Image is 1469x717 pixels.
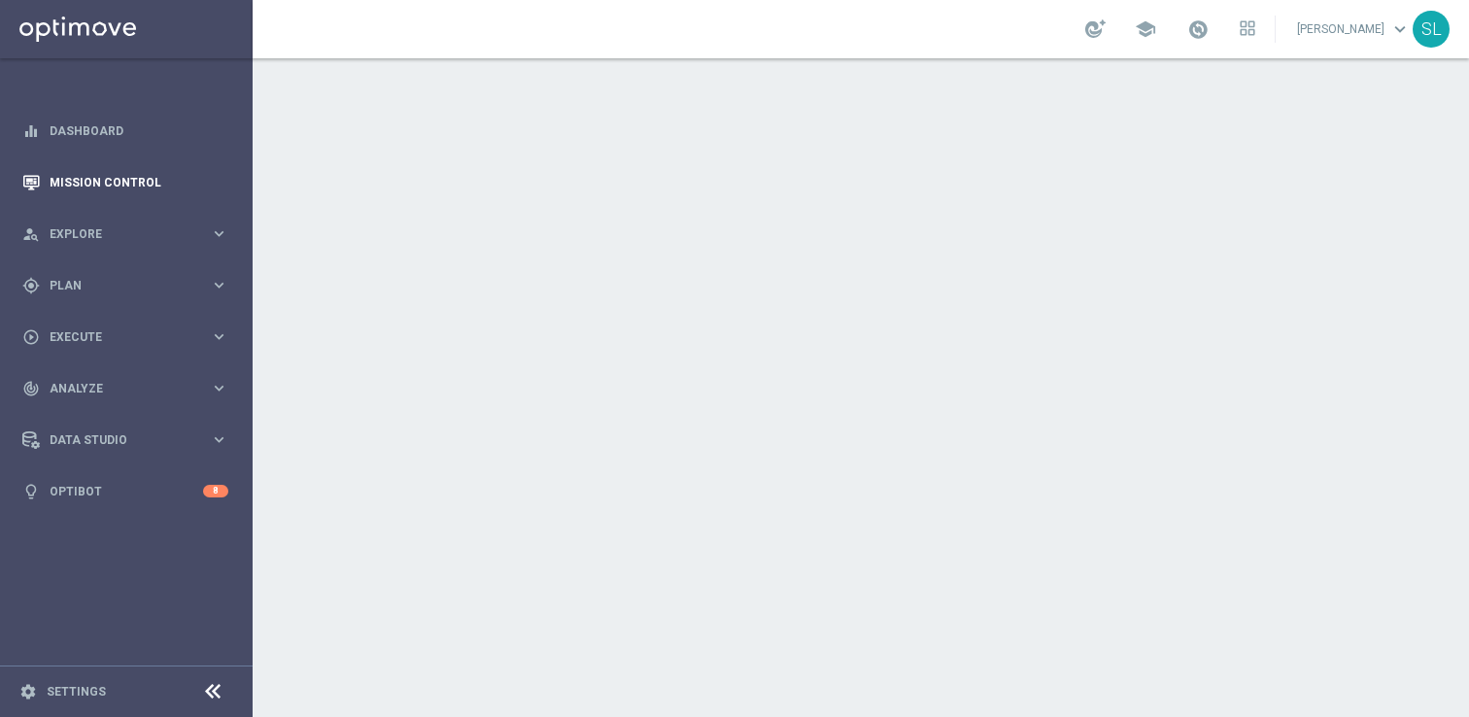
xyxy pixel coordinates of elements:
i: lightbulb [22,483,40,500]
div: SL [1413,11,1450,48]
i: keyboard_arrow_right [210,430,228,449]
span: Explore [50,228,210,240]
div: Execute [22,328,210,346]
button: Data Studio keyboard_arrow_right [21,432,229,448]
button: gps_fixed Plan keyboard_arrow_right [21,278,229,293]
i: keyboard_arrow_right [210,276,228,294]
button: lightbulb Optibot 8 [21,484,229,499]
button: equalizer Dashboard [21,123,229,139]
a: Mission Control [50,156,228,208]
div: Optibot [22,465,228,517]
button: play_circle_outline Execute keyboard_arrow_right [21,329,229,345]
i: play_circle_outline [22,328,40,346]
div: Plan [22,277,210,294]
i: track_changes [22,380,40,397]
i: equalizer [22,122,40,140]
span: Data Studio [50,434,210,446]
i: keyboard_arrow_right [210,327,228,346]
button: person_search Explore keyboard_arrow_right [21,226,229,242]
span: Execute [50,331,210,343]
span: Analyze [50,383,210,394]
div: Analyze [22,380,210,397]
div: Explore [22,225,210,243]
div: Dashboard [22,105,228,156]
i: person_search [22,225,40,243]
a: Optibot [50,465,203,517]
button: Mission Control [21,175,229,190]
div: Mission Control [22,156,228,208]
i: gps_fixed [22,277,40,294]
a: Dashboard [50,105,228,156]
span: school [1135,18,1156,40]
i: settings [19,683,37,700]
a: [PERSON_NAME]keyboard_arrow_down [1295,15,1413,44]
button: track_changes Analyze keyboard_arrow_right [21,381,229,396]
i: keyboard_arrow_right [210,224,228,243]
span: keyboard_arrow_down [1389,18,1411,40]
span: Plan [50,280,210,291]
a: Settings [47,686,106,698]
div: Data Studio [22,431,210,449]
div: 8 [203,485,228,497]
i: keyboard_arrow_right [210,379,228,397]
